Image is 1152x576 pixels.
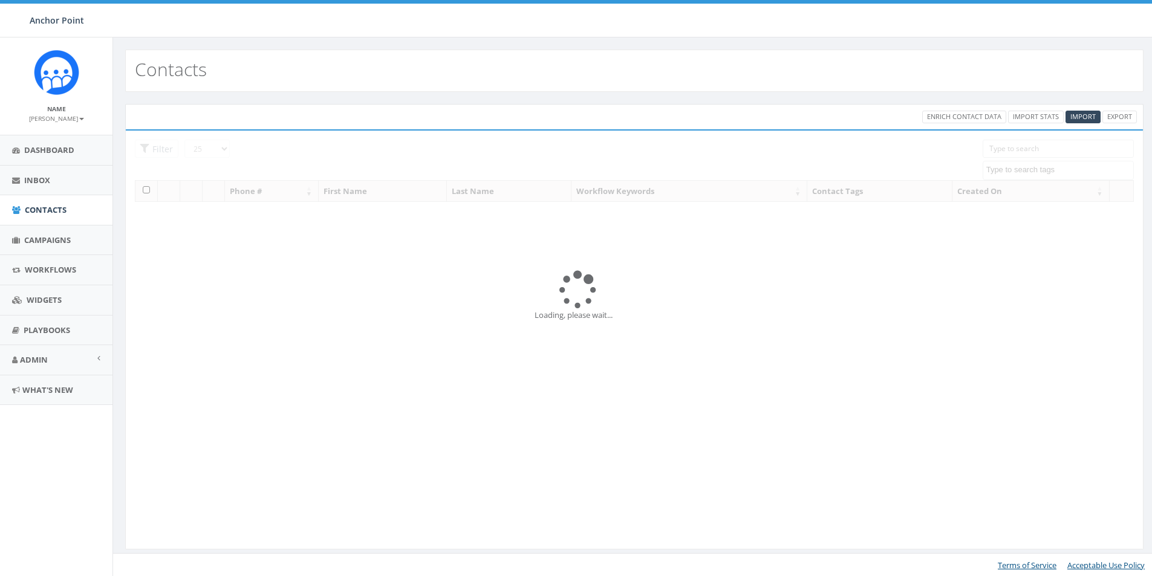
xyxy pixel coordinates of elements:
[135,59,207,79] h2: Contacts
[24,325,70,335] span: Playbooks
[24,144,74,155] span: Dashboard
[1008,111,1064,123] a: Import Stats
[27,294,62,305] span: Widgets
[24,175,50,186] span: Inbox
[1102,111,1137,123] a: Export
[998,560,1056,571] a: Terms of Service
[922,111,1006,123] a: Enrich Contact Data
[25,264,76,275] span: Workflows
[20,354,48,365] span: Admin
[1067,560,1145,571] a: Acceptable Use Policy
[34,50,79,95] img: Rally_platform_Icon_1.png
[927,112,1001,121] span: Enrich Contact Data
[22,384,73,395] span: What's New
[24,235,71,245] span: Campaigns
[47,105,66,113] small: Name
[25,204,67,215] span: Contacts
[30,15,84,26] span: Anchor Point
[1066,111,1101,123] a: Import
[1070,112,1096,121] span: Import
[29,114,84,123] small: [PERSON_NAME]
[535,309,734,321] div: Loading, please wait...
[29,112,84,123] a: [PERSON_NAME]
[1070,112,1096,121] span: CSV files only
